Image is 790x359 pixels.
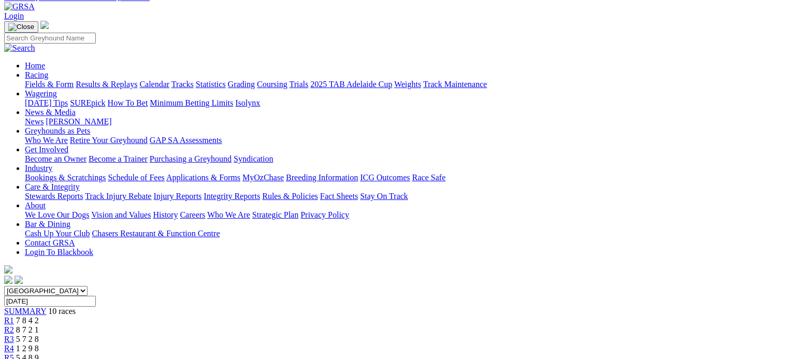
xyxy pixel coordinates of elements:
a: Bookings & Scratchings [25,173,106,182]
a: How To Bet [108,98,148,107]
div: Wagering [25,98,786,108]
a: Isolynx [235,98,260,107]
a: GAP SA Assessments [150,136,222,145]
a: Trials [289,80,308,89]
div: Bar & Dining [25,229,786,238]
a: R1 [4,316,14,325]
a: Weights [394,80,421,89]
a: Tracks [171,80,194,89]
a: Strategic Plan [252,210,298,219]
a: News & Media [25,108,76,117]
img: facebook.svg [4,276,12,284]
a: Wagering [25,89,57,98]
img: twitter.svg [15,276,23,284]
a: About [25,201,46,210]
button: Toggle navigation [4,21,38,33]
div: Industry [25,173,786,182]
a: Greyhounds as Pets [25,126,90,135]
a: Get Involved [25,145,68,154]
span: 5 7 2 8 [16,335,39,343]
a: Schedule of Fees [108,173,164,182]
a: Become an Owner [25,154,87,163]
a: Care & Integrity [25,182,80,191]
a: Purchasing a Greyhound [150,154,232,163]
a: Bar & Dining [25,220,70,228]
span: 7 8 4 2 [16,316,39,325]
a: Who We Are [207,210,250,219]
input: Search [4,33,96,44]
a: [DATE] Tips [25,98,68,107]
img: GRSA [4,2,35,11]
a: Login [4,11,24,20]
a: Privacy Policy [300,210,349,219]
a: R2 [4,325,14,334]
span: 10 races [48,307,76,315]
a: Vision and Values [91,210,151,219]
a: Integrity Reports [204,192,260,200]
a: Home [25,61,45,70]
a: SUMMARY [4,307,46,315]
a: Stay On Track [360,192,408,200]
a: Racing [25,70,48,79]
a: Contact GRSA [25,238,75,247]
span: 1 2 9 8 [16,344,39,353]
a: Track Injury Rebate [85,192,151,200]
div: About [25,210,786,220]
img: Close [8,23,34,31]
a: Become a Trainer [89,154,148,163]
a: Stewards Reports [25,192,83,200]
a: R4 [4,344,14,353]
div: Get Involved [25,154,786,164]
a: Coursing [257,80,288,89]
a: Cash Up Your Club [25,229,90,238]
a: Chasers Restaurant & Function Centre [92,229,220,238]
a: Applications & Forms [166,173,240,182]
img: Search [4,44,35,53]
a: Track Maintenance [423,80,487,89]
a: Fact Sheets [320,192,358,200]
a: Race Safe [412,173,445,182]
a: We Love Our Dogs [25,210,89,219]
input: Select date [4,296,96,307]
img: logo-grsa-white.png [4,265,12,274]
a: Retire Your Greyhound [70,136,148,145]
a: R3 [4,335,14,343]
a: Results & Replays [76,80,137,89]
a: Minimum Betting Limits [150,98,233,107]
div: Care & Integrity [25,192,786,201]
a: History [153,210,178,219]
a: Grading [228,80,255,89]
a: Careers [180,210,205,219]
img: logo-grsa-white.png [40,21,49,29]
a: Industry [25,164,52,173]
a: SUREpick [70,98,105,107]
div: News & Media [25,117,786,126]
a: Who We Are [25,136,68,145]
span: 8 7 2 1 [16,325,39,334]
div: Greyhounds as Pets [25,136,786,145]
a: News [25,117,44,126]
a: Login To Blackbook [25,248,93,256]
a: Breeding Information [286,173,358,182]
a: Rules & Policies [262,192,318,200]
a: MyOzChase [242,173,284,182]
a: Injury Reports [153,192,202,200]
a: Syndication [234,154,273,163]
a: ICG Outcomes [360,173,410,182]
a: Statistics [196,80,226,89]
a: 2025 TAB Adelaide Cup [310,80,392,89]
a: Fields & Form [25,80,74,89]
a: Calendar [139,80,169,89]
a: [PERSON_NAME] [46,117,111,126]
div: Racing [25,80,786,89]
